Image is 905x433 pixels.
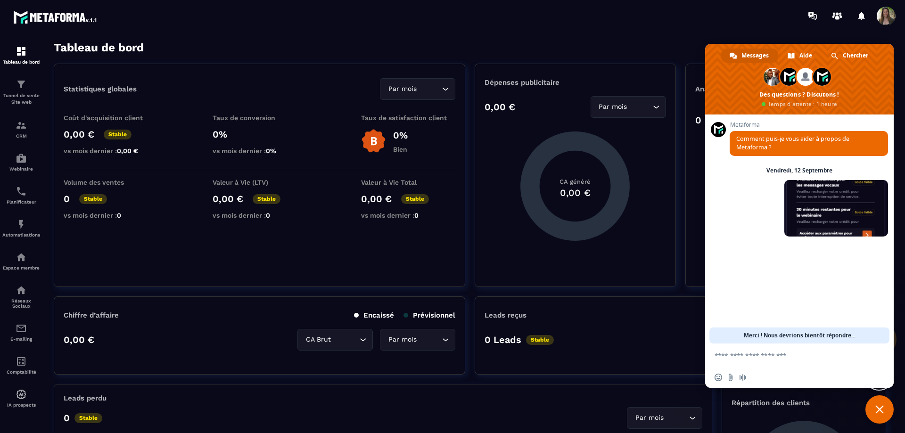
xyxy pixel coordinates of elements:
div: Search for option [380,78,455,100]
p: 0 [64,193,70,204]
span: Envoyer un fichier [727,374,734,381]
span: Aide [799,49,812,63]
span: 0 [266,212,270,219]
input: Search for option [419,335,440,345]
p: Stable [526,335,554,345]
a: social-networksocial-networkRéseaux Sociaux [2,278,40,316]
p: Taux de conversion [213,114,307,122]
p: Analyse des Leads [695,85,786,93]
span: Comment puis-je vous aider à propos de Metaforma ? [736,135,849,151]
a: emailemailE-mailing [2,316,40,349]
img: automations [16,153,27,164]
p: Automatisations [2,232,40,237]
p: Espace membre [2,265,40,270]
span: Par mois [386,335,419,345]
p: Stable [104,130,132,139]
p: IA prospects [2,402,40,408]
img: accountant [16,356,27,367]
p: Tunnel de vente Site web [2,92,40,106]
a: schedulerschedulerPlanificateur [2,179,40,212]
img: automations [16,389,27,400]
p: Coût d'acquisition client [64,114,158,122]
input: Search for option [629,102,650,112]
p: Comptabilité [2,369,40,375]
p: Tableau de bord [2,59,40,65]
img: scheduler [16,186,27,197]
a: automationsautomationsEspace membre [2,245,40,278]
span: Par mois [597,102,629,112]
img: formation [16,120,27,131]
p: Encaissé [354,311,394,319]
p: vs mois dernier : [213,147,307,155]
p: Général [848,43,886,52]
p: CRM [2,133,40,139]
div: Aide [779,49,822,63]
p: 0,00 € [361,193,392,204]
a: formationformationCRM [2,113,40,146]
p: Chiffre d’affaire [64,311,119,319]
p: E-mailing [2,336,40,342]
span: 0,00 € [117,147,138,155]
div: Chercher [823,49,878,63]
a: automationsautomationsAutomatisations [2,212,40,245]
p: Réseaux Sociaux [2,298,40,309]
div: Search for option [380,329,455,351]
p: Leads perdu [64,394,107,402]
span: Insérer un emoji [715,374,722,381]
p: Planificateur [2,199,40,204]
a: formationformationTunnel de vente Site web [2,72,40,113]
span: CA Brut [304,335,333,345]
p: 0% [213,129,307,140]
p: Stable [79,194,107,204]
span: 0 [414,212,419,219]
span: Par mois [633,413,666,423]
span: Merci ! Nous devrions bientôt répondre... [744,327,856,343]
p: Stable [401,194,429,204]
span: Chercher [843,49,868,63]
p: Stable [74,413,102,423]
p: Stable [253,194,280,204]
p: 0 [64,412,70,424]
p: vs mois dernier : [64,147,158,155]
p: Volume des ventes [64,179,158,186]
img: formation [16,46,27,57]
p: 0,00 € [64,334,94,345]
div: Search for option [297,329,373,351]
textarea: Entrez votre message... [715,351,864,360]
input: Search for option [666,413,687,423]
p: 0 [695,114,701,126]
p: Répartition des clients [732,399,876,407]
p: Prévisionnel [403,311,455,319]
p: vs mois dernier : [213,212,307,219]
p: Valeur à Vie (LTV) [213,179,307,186]
div: Fermer le chat [865,395,894,424]
span: Par mois [386,84,419,94]
p: Dépenses publicitaire [485,78,666,87]
span: 0 [117,212,121,219]
p: 0,00 € [485,101,515,113]
a: formationformationTableau de bord [2,39,40,72]
p: 0,00 € [64,129,94,140]
p: Bien [393,146,408,153]
p: vs mois dernier : [64,212,158,219]
p: Valeur à Vie Total [361,179,455,186]
span: Metaforma [730,122,888,128]
img: email [16,323,27,334]
p: vs mois dernier : [361,212,455,219]
input: Search for option [419,84,440,94]
p: 0,00 € [213,193,243,204]
h3: Tableau de bord [54,41,144,54]
div: Search for option [591,96,666,118]
p: 0 Leads [485,334,521,345]
img: b-badge-o.b3b20ee6.svg [361,129,386,154]
img: social-network [16,285,27,296]
img: automations [16,219,27,230]
span: 0% [266,147,276,155]
div: Search for option [627,407,702,429]
a: accountantaccountantComptabilité [2,349,40,382]
a: automationsautomationsWebinaire [2,146,40,179]
p: Statistiques globales [64,85,137,93]
img: automations [16,252,27,263]
div: Vendredi, 12 Septembre [766,168,832,173]
p: Leads reçus [485,311,527,319]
